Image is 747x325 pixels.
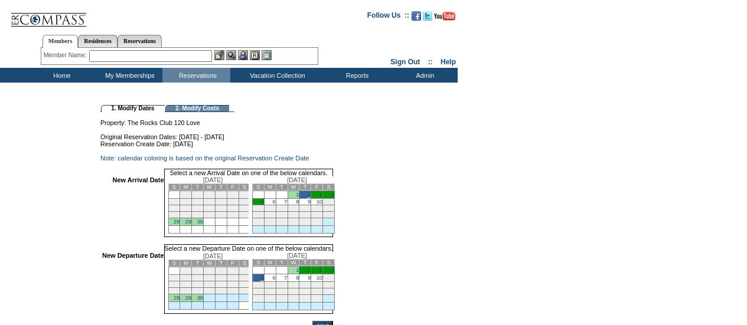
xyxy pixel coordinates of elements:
[288,184,299,191] td: W
[204,184,216,191] td: W
[239,212,250,218] td: 27
[215,267,227,275] td: 4
[203,252,223,260] span: [DATE]
[308,275,311,281] a: 9
[317,199,322,205] a: 10
[308,199,311,205] a: 9
[323,282,335,288] td: 18
[311,282,323,288] td: 17
[227,191,239,199] td: 5
[168,212,180,218] td: 21
[412,11,421,21] img: Become our fan on Facebook
[168,184,180,191] td: S
[260,274,264,281] a: 5
[168,260,180,267] td: S
[331,192,334,198] a: 4
[203,176,223,183] span: [DATE]
[204,199,216,205] td: 10
[299,218,311,226] td: 30
[226,50,236,60] img: View
[100,140,333,147] td: Reservation Create Date: [DATE]
[204,288,216,294] td: 24
[311,260,323,266] td: F
[252,205,264,212] td: 12
[192,267,204,275] td: 2
[118,35,162,47] a: Reservations
[239,191,250,199] td: 6
[100,112,333,126] td: Property: The Rocks Club 120 Love
[239,199,250,205] td: 13
[185,295,191,301] a: 29
[192,205,204,212] td: 16
[322,68,390,83] td: Reports
[434,15,455,22] a: Subscribe to our YouTube Channel
[215,288,227,294] td: 25
[311,184,323,191] td: F
[299,282,311,288] td: 16
[264,212,276,218] td: 20
[288,205,299,212] td: 15
[192,288,204,294] td: 23
[288,260,299,266] td: W
[288,295,299,303] td: 29
[192,260,204,267] td: T
[192,191,204,199] td: 2
[239,267,250,275] td: 6
[287,252,307,259] span: [DATE]
[264,282,276,288] td: 13
[264,205,276,212] td: 13
[239,205,250,212] td: 20
[299,184,311,191] td: T
[180,260,192,267] td: M
[227,184,239,191] td: F
[192,199,204,205] td: 9
[227,275,239,281] td: 12
[215,275,227,281] td: 11
[180,191,192,199] td: 1
[311,212,323,218] td: 24
[204,267,216,275] td: 3
[192,275,204,281] td: 9
[319,192,322,198] a: 3
[264,288,276,295] td: 20
[180,199,192,205] td: 8
[323,212,335,218] td: 25
[162,68,230,83] td: Reservations
[168,288,180,294] td: 21
[441,58,456,66] a: Help
[227,267,239,275] td: 5
[284,199,287,205] a: 7
[311,218,323,226] td: 31
[308,267,311,273] a: 2
[168,199,180,205] td: 7
[180,212,192,218] td: 22
[165,105,229,112] td: 2. Modify Costs
[102,252,164,314] td: New Departure Date
[204,281,216,288] td: 17
[272,199,275,205] a: 6
[262,50,272,60] img: b_calculator.gif
[288,212,299,218] td: 22
[276,218,288,226] td: 28
[299,295,311,303] td: 30
[192,281,204,288] td: 16
[284,275,287,281] a: 7
[299,205,311,212] td: 16
[299,212,311,218] td: 23
[230,68,322,83] td: Vacation Collection
[168,205,180,212] td: 14
[428,58,433,66] span: ::
[239,281,250,288] td: 20
[227,260,239,267] td: F
[204,191,216,199] td: 3
[434,12,455,21] img: Subscribe to our YouTube Channel
[27,68,94,83] td: Home
[317,275,322,281] a: 10
[276,260,288,266] td: T
[288,218,299,226] td: 29
[288,288,299,295] td: 22
[164,169,334,176] td: Select a new Arrival Date on one of the below calendars.
[412,15,421,22] a: Become our fan on Facebook
[252,288,264,295] td: 19
[296,267,299,273] a: 1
